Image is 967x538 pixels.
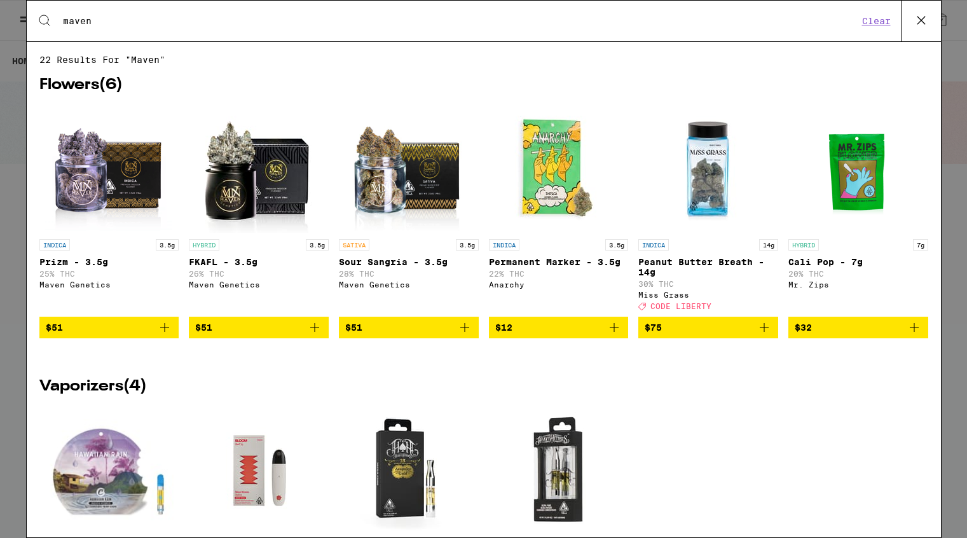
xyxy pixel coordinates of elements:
[339,257,479,267] p: Sour Sangria - 3.5g
[39,317,179,338] button: Add to bag
[858,15,895,27] button: Clear
[788,270,928,278] p: 20% THC
[339,317,479,338] button: Add to bag
[189,239,219,251] p: HYBRID
[489,317,629,338] button: Add to bag
[788,257,928,267] p: Cali Pop - 7g
[345,106,472,233] img: Maven Genetics - Sour Sangria - 3.5g
[638,106,778,317] a: Open page for Peanut Butter Breath - 14g from Miss Grass
[195,106,322,233] img: Maven Genetics - FKAFL - 3.5g
[345,322,362,333] span: $51
[489,270,629,278] p: 22% THC
[46,322,63,333] span: $51
[645,322,662,333] span: $75
[39,379,928,394] h2: Vaporizers ( 4 )
[650,302,711,310] span: CODE LIBERTY
[605,239,628,251] p: 3.5g
[39,257,179,267] p: Prizm - 3.5g
[189,106,329,317] a: Open page for FKAFL - 3.5g from Maven Genetics
[638,280,778,288] p: 30% THC
[39,270,179,278] p: 25% THC
[638,291,778,299] div: Miss Grass
[638,239,669,251] p: INDICA
[195,322,212,333] span: $51
[788,317,928,338] button: Add to bag
[795,106,922,233] img: Mr. Zips - Cali Pop - 7g
[195,407,322,534] img: Bloom Brand - Maui Wowie Surf AIO - 1g
[339,270,479,278] p: 28% THC
[345,407,472,534] img: Heavy Hitters - Acapulco Gold Ultra - 1g
[489,280,629,289] div: Anarchy
[189,257,329,267] p: FKAFL - 3.5g
[39,55,928,65] span: 22 results for "maven"
[788,106,928,317] a: Open page for Cali Pop - 7g from Mr. Zips
[39,78,928,93] h2: Flowers ( 6 )
[759,239,778,251] p: 14g
[45,106,172,233] img: Maven Genetics - Prizm - 3.5g
[39,239,70,251] p: INDICA
[39,106,179,317] a: Open page for Prizm - 3.5g from Maven Genetics
[638,257,778,277] p: Peanut Butter Breath - 14g
[638,317,778,338] button: Add to bag
[495,322,512,333] span: $12
[495,407,622,534] img: Heavy Hitters - God's Gift Ultra - 1g
[456,239,479,251] p: 3.5g
[795,322,812,333] span: $32
[645,106,772,233] img: Miss Grass - Peanut Butter Breath - 14g
[189,280,329,289] div: Maven Genetics
[339,239,369,251] p: SATIVA
[489,239,519,251] p: INDICA
[156,239,179,251] p: 3.5g
[39,407,179,534] img: Cookies - Hawaiian Rain - 1g.
[189,317,329,338] button: Add to bag
[306,239,329,251] p: 3.5g
[62,15,858,27] input: Search for products & categories
[788,280,928,289] div: Mr. Zips
[913,239,928,251] p: 7g
[489,257,629,267] p: Permanent Marker - 3.5g
[339,106,479,317] a: Open page for Sour Sangria - 3.5g from Maven Genetics
[339,280,479,289] div: Maven Genetics
[39,280,179,289] div: Maven Genetics
[495,106,622,233] img: Anarchy - Permanent Marker - 3.5g
[189,270,329,278] p: 26% THC
[788,239,819,251] p: HYBRID
[8,9,92,19] span: Hi. Need any help?
[489,106,629,317] a: Open page for Permanent Marker - 3.5g from Anarchy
